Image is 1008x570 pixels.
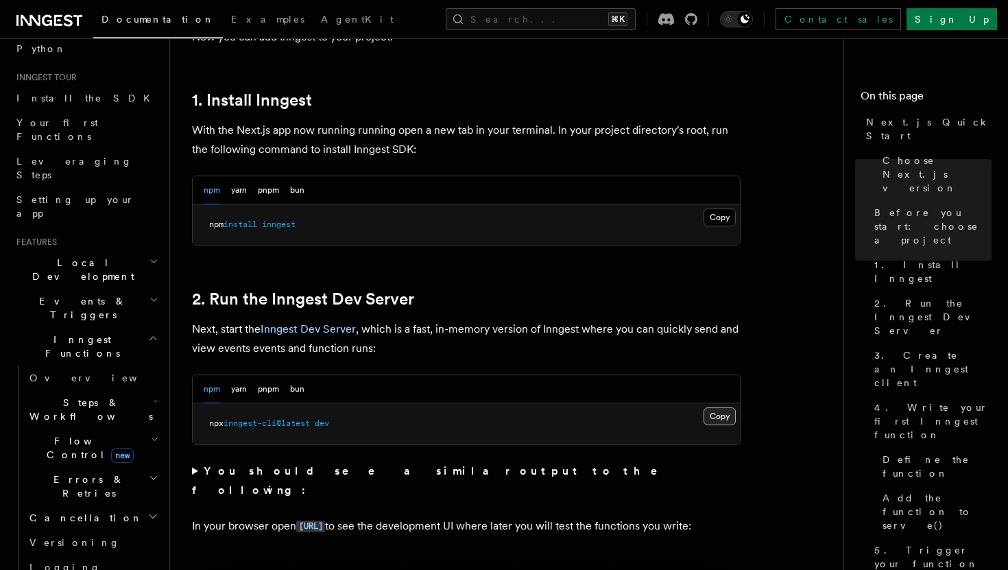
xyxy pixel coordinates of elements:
[231,375,247,403] button: yarn
[874,296,992,337] span: 2. Run the Inngest Dev Server
[11,327,161,366] button: Inngest Functions
[776,8,901,30] a: Contact sales
[446,8,636,30] button: Search...⌘K
[29,372,171,383] span: Overview
[290,176,304,204] button: bun
[16,93,158,104] span: Install the SDK
[209,219,224,229] span: npm
[261,322,356,335] a: Inngest Dev Server
[869,291,992,343] a: 2. Run the Inngest Dev Server
[223,4,313,37] a: Examples
[192,289,414,309] a: 2. Run the Inngest Dev Server
[24,390,161,429] button: Steps & Workflows
[231,14,304,25] span: Examples
[192,320,741,358] p: Next, start the , which is a fast, in-memory version of Inngest where you can quickly send and vi...
[321,14,394,25] span: AgentKit
[224,219,257,229] span: install
[16,156,132,180] span: Leveraging Steps
[883,453,992,480] span: Define the function
[192,91,312,110] a: 1. Install Inngest
[24,467,161,506] button: Errors & Retries
[24,530,161,555] a: Versioning
[101,14,215,25] span: Documentation
[262,219,296,229] span: inngest
[11,36,161,61] a: Python
[720,11,753,27] button: Toggle dark mode
[877,447,992,486] a: Define the function
[192,464,677,497] strong: You should see a similar output to the following:
[877,148,992,200] a: Choose Next.js version
[24,506,161,530] button: Cancellation
[313,4,402,37] a: AgentKit
[29,537,120,548] span: Versioning
[11,333,148,360] span: Inngest Functions
[258,375,279,403] button: pnpm
[11,187,161,226] a: Setting up your app
[11,110,161,149] a: Your first Functions
[11,256,149,283] span: Local Development
[11,237,57,248] span: Features
[874,258,992,285] span: 1. Install Inngest
[290,375,304,403] button: bun
[11,86,161,110] a: Install the SDK
[11,294,149,322] span: Events & Triggers
[111,448,134,463] span: new
[704,209,736,226] button: Copy
[16,117,98,142] span: Your first Functions
[608,12,627,26] kbd: ⌘K
[296,521,325,532] code: [URL]
[16,43,67,54] span: Python
[224,418,310,428] span: inngest-cli@latest
[24,473,149,500] span: Errors & Retries
[883,491,992,532] span: Add the function to serve()
[704,407,736,425] button: Copy
[11,72,77,83] span: Inngest tour
[204,176,220,204] button: npm
[11,149,161,187] a: Leveraging Steps
[24,366,161,390] a: Overview
[869,395,992,447] a: 4. Write your first Inngest function
[93,4,223,38] a: Documentation
[315,418,329,428] span: dev
[231,176,247,204] button: yarn
[192,462,741,500] summary: You should see a similar output to the following:
[192,121,741,159] p: With the Next.js app now running running open a new tab in your terminal. In your project directo...
[866,115,992,143] span: Next.js Quick Start
[258,176,279,204] button: pnpm
[861,88,992,110] h4: On this page
[192,516,741,536] p: In your browser open to see the development UI where later you will test the functions you write:
[204,375,220,403] button: npm
[24,396,153,423] span: Steps & Workflows
[883,154,992,195] span: Choose Next.js version
[874,348,992,390] span: 3. Create an Inngest client
[877,486,992,538] a: Add the function to serve()
[861,110,992,148] a: Next.js Quick Start
[209,418,224,428] span: npx
[296,519,325,532] a: [URL]
[874,206,992,247] span: Before you start: choose a project
[24,429,161,467] button: Flow Controlnew
[24,511,143,525] span: Cancellation
[869,200,992,252] a: Before you start: choose a project
[874,401,992,442] span: 4. Write your first Inngest function
[869,252,992,291] a: 1. Install Inngest
[16,194,134,219] span: Setting up your app
[907,8,997,30] a: Sign Up
[11,289,161,327] button: Events & Triggers
[11,250,161,289] button: Local Development
[24,434,151,462] span: Flow Control
[869,343,992,395] a: 3. Create an Inngest client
